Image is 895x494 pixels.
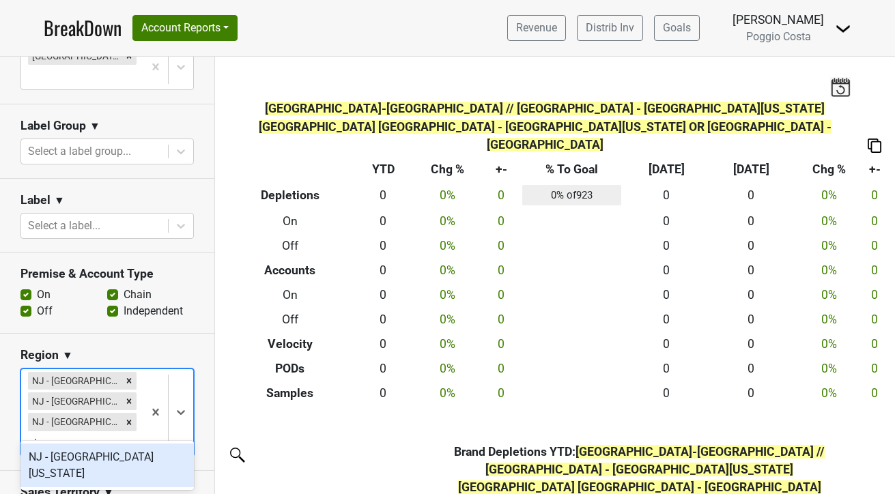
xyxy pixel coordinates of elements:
td: 0 [864,332,885,356]
a: Goals [654,15,700,41]
td: 0 [709,307,793,332]
td: 0 % [793,282,864,307]
div: NJ - [GEOGRAPHIC_DATA][US_STATE] [20,444,194,487]
td: 0 [709,282,793,307]
td: 0 % [793,258,864,282]
th: +- [864,157,885,181]
th: Chg % [793,157,864,181]
td: 0 [483,282,520,307]
td: 0 % [793,381,864,405]
td: 0 % [412,233,483,258]
td: 0 % [793,356,864,381]
td: 0 [483,332,520,356]
td: 0 % [412,282,483,307]
td: 0 % [793,181,864,209]
img: Dropdown Menu [835,20,851,37]
td: 0 [709,332,793,356]
th: PODs [225,356,354,381]
img: last_updated_date [830,77,851,96]
button: Account Reports [132,15,238,41]
td: 0 [864,307,885,332]
td: 0 [354,233,412,258]
td: 0 % [412,307,483,332]
th: Accounts [225,258,354,282]
td: 0 [483,381,520,405]
td: 0 [624,282,709,307]
td: 0 [483,356,520,381]
th: [DATE] [709,157,793,181]
a: BreakDown [44,14,122,42]
label: Off [37,303,53,319]
td: 0 [354,356,412,381]
span: ▼ [54,192,65,209]
td: 0 [709,258,793,282]
td: 0 [624,381,709,405]
td: 0 % [412,332,483,356]
div: NJ - [GEOGRAPHIC_DATA] [28,413,122,431]
td: 0 % [412,209,483,233]
th: % To Goal [519,157,624,181]
th: Chg % [412,157,483,181]
td: 0 [354,282,412,307]
div: Remove NJ - Northern New Jersey [122,392,137,410]
span: ▼ [89,118,100,134]
div: Remove NJ - EWR International Airport [122,413,137,431]
td: 0 [624,332,709,356]
th: On [225,209,354,233]
th: Off [225,233,354,258]
td: 0 [624,209,709,233]
div: [PERSON_NAME] [733,11,824,29]
label: Independent [124,303,183,319]
label: On [37,287,51,303]
div: NJ - [GEOGRAPHIC_DATA][US_STATE] [28,392,122,410]
td: 0 [483,181,520,209]
td: 0 [624,233,709,258]
td: 0 [709,356,793,381]
td: 0 [864,209,885,233]
td: 0 [864,282,885,307]
td: 0 % [793,233,864,258]
h3: Premise & Account Type [20,267,194,281]
th: Depletions [225,181,354,209]
span: ▼ [62,347,73,364]
h3: Region [20,348,59,362]
td: 0 [864,233,885,258]
td: 0 [864,258,885,282]
th: Velocity [225,332,354,356]
td: 0 [624,181,709,209]
td: 0 [864,356,885,381]
td: 0 [354,209,412,233]
td: 0 [354,181,412,209]
td: 0 [709,381,793,405]
td: 0 % [793,209,864,233]
th: [DATE] [624,157,709,181]
td: 0 % [412,381,483,405]
th: YTD [354,157,412,181]
td: 0 [624,356,709,381]
td: 0 [354,332,412,356]
td: 0 % [412,356,483,381]
td: 0 [624,307,709,332]
th: Samples [225,381,354,405]
td: 0 [864,181,885,209]
th: Off [225,307,354,332]
td: 0 [864,381,885,405]
span: Poggio Costa [746,30,811,43]
td: 0 [354,258,412,282]
td: 0 [709,181,793,209]
th: +- [483,157,520,181]
td: 0 [709,209,793,233]
td: 0 [483,233,520,258]
h3: Label Group [20,119,86,133]
td: 0 [354,381,412,405]
a: Distrib Inv [577,15,643,41]
td: 0 [483,209,520,233]
label: Chain [124,287,152,303]
td: 0 % [412,181,483,209]
td: 0 [483,258,520,282]
td: 0 % [793,307,864,332]
th: On [225,282,354,307]
td: 0 [709,233,793,258]
h3: Label [20,193,51,207]
td: 0 [483,307,520,332]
